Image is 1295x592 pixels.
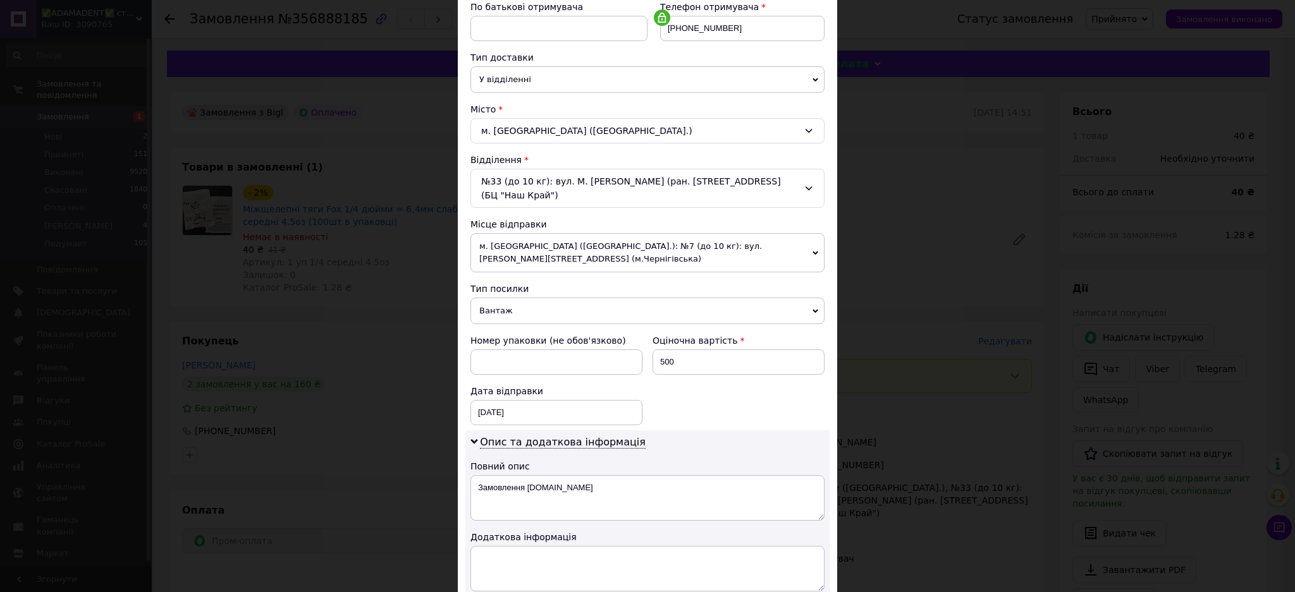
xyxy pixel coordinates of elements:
span: Місце відправки [470,219,547,229]
span: Телефон отримувача [660,2,759,12]
span: У відділенні [470,66,825,93]
div: м. [GEOGRAPHIC_DATA] ([GEOGRAPHIC_DATA].) [470,118,825,143]
div: Додаткова інформація [470,531,825,543]
span: По батькові отримувача [470,2,583,12]
div: Дата відправки [470,385,642,397]
div: Повний опис [470,460,825,473]
span: Опис та додаткова інформація [480,436,646,449]
span: Тип доставки [470,52,534,63]
div: Відділення [470,154,825,166]
div: Номер упаковки (не обов'язково) [470,334,642,347]
div: Оціночна вартість [653,334,825,347]
input: +380 [660,16,825,41]
span: Вантаж [470,298,825,324]
span: Тип посилки [470,284,529,294]
textarea: Замовлення [DOMAIN_NAME] [470,475,825,521]
div: №33 (до 10 кг): вул. М. [PERSON_NAME] (ран. [STREET_ADDRESS] (БЦ "Наш Край") [470,169,825,208]
div: Місто [470,103,825,116]
span: м. [GEOGRAPHIC_DATA] ([GEOGRAPHIC_DATA].): №7 (до 10 кг): вул. [PERSON_NAME][STREET_ADDRESS] (м.Ч... [470,233,825,272]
